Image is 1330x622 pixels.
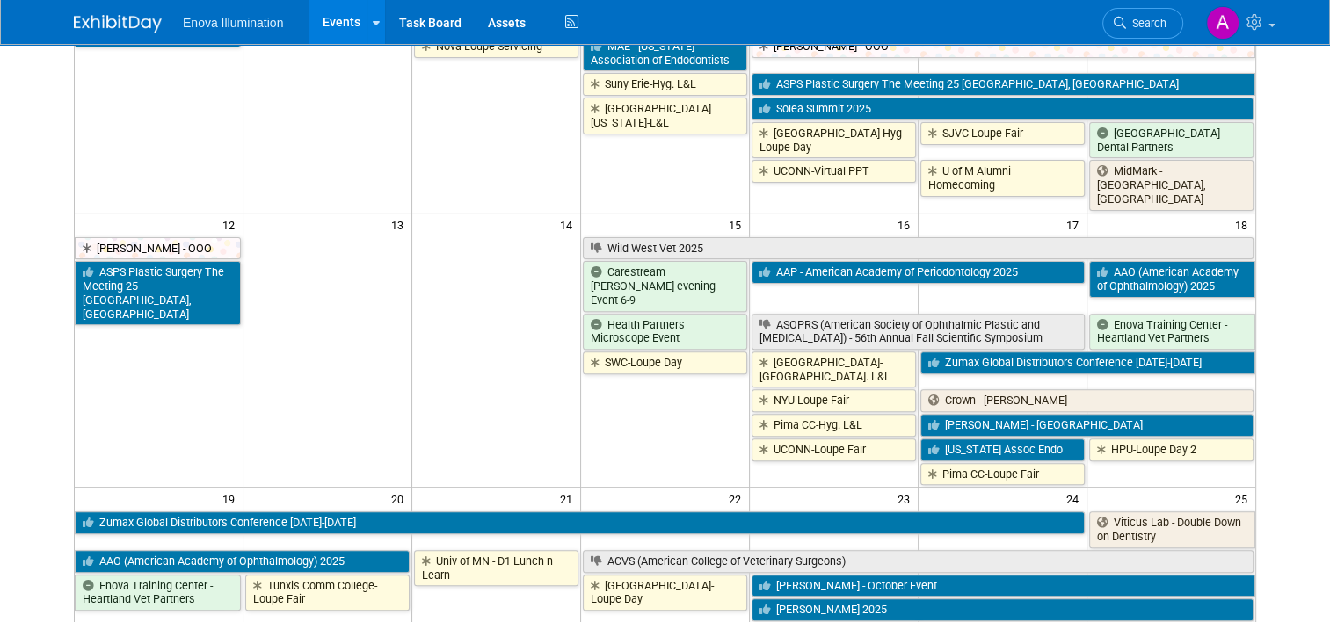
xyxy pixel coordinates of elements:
span: 21 [558,488,580,510]
a: Zumax Global Distributors Conference [DATE]-[DATE] [920,351,1255,374]
a: Health Partners Microscope Event [583,314,747,350]
a: [GEOGRAPHIC_DATA]-[GEOGRAPHIC_DATA]. L&L [752,351,916,387]
a: [GEOGRAPHIC_DATA]-Hyg Loupe Day [752,122,916,158]
a: ACVS (American College of Veterinary Surgeons) [583,550,1254,573]
a: MidMark - [GEOGRAPHIC_DATA], [GEOGRAPHIC_DATA] [1089,160,1254,210]
a: Viticus Lab - Double Down on Dentistry [1089,511,1255,547]
a: Wild West Vet 2025 [583,237,1254,260]
a: Pima CC-Hyg. L&L [752,414,916,437]
a: Univ of MN - D1 Lunch n Learn [414,550,578,586]
a: Pima CC-Loupe Fair [920,463,1085,486]
a: Search [1102,8,1183,39]
span: 12 [221,213,243,235]
a: Nova-Loupe Servicing [414,35,578,58]
span: 22 [727,488,749,510]
a: [GEOGRAPHIC_DATA] Dental Partners [1089,122,1254,158]
a: Zumax Global Distributors Conference [DATE]-[DATE] [75,511,1085,534]
a: SWC-Loupe Day [583,351,747,374]
a: [PERSON_NAME] - OOO [752,35,1255,58]
span: 19 [221,488,243,510]
a: AAO (American Academy of Ophthalmology) 2025 [75,550,410,573]
a: MAE - [US_STATE] Association of Endodontists [583,35,747,71]
a: [GEOGRAPHIC_DATA][US_STATE]-L&L [583,98,747,134]
img: Andrea Miller [1206,6,1239,40]
a: ASPS Plastic Surgery The Meeting 25 [GEOGRAPHIC_DATA], [GEOGRAPHIC_DATA] [752,73,1255,96]
a: Crown - [PERSON_NAME] [920,389,1254,412]
a: NYU-Loupe Fair [752,389,916,412]
span: 14 [558,213,580,235]
a: UCONN-Virtual PPT [752,160,916,183]
a: [PERSON_NAME] - October Event [752,575,1255,597]
a: SJVC-Loupe Fair [920,122,1085,145]
a: AAP - American Academy of Periodontology 2025 [752,261,1085,284]
span: Enova Illumination [183,16,283,30]
span: 17 [1065,213,1087,235]
a: Enova Training Center - Heartland Vet Partners [1089,314,1255,350]
span: 18 [1233,213,1255,235]
span: 23 [896,488,918,510]
a: HPU-Loupe Day 2 [1089,438,1254,461]
span: 20 [389,488,411,510]
a: Enova Training Center - Heartland Vet Partners [75,575,241,611]
a: [GEOGRAPHIC_DATA]-Loupe Day [583,575,747,611]
span: 24 [1065,488,1087,510]
span: 25 [1233,488,1255,510]
a: UCONN-Loupe Fair [752,438,916,461]
a: Suny Erie-Hyg. L&L [583,73,747,96]
a: ASOPRS (American Society of Ophthalmic Plastic and [MEDICAL_DATA]) - 56th Annual Fall Scientific ... [752,314,1085,350]
span: Search [1126,17,1166,30]
a: U of M Alumni Homecoming [920,160,1085,196]
img: ExhibitDay [74,15,162,33]
a: ASPS Plastic Surgery The Meeting 25 [GEOGRAPHIC_DATA], [GEOGRAPHIC_DATA] [75,261,241,325]
a: [US_STATE] Assoc Endo [920,438,1085,461]
a: Solea Summit 2025 [752,98,1254,120]
a: [PERSON_NAME] - [GEOGRAPHIC_DATA] [920,414,1254,437]
a: Tunxis Comm College-Loupe Fair [245,575,410,611]
a: AAO (American Academy of Ophthalmology) 2025 [1089,261,1255,297]
span: 13 [389,213,411,235]
span: 15 [727,213,749,235]
a: Carestream [PERSON_NAME] evening Event 6-9 [583,261,747,311]
span: 16 [896,213,918,235]
a: [PERSON_NAME] - OOO [75,237,241,260]
a: [PERSON_NAME] 2025 [752,598,1254,621]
